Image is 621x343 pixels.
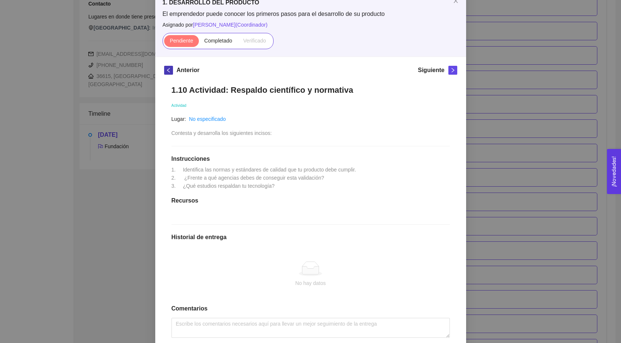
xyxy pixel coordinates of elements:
[172,103,187,108] span: Actividad
[170,38,193,44] span: Pendiente
[172,85,450,95] h1: 1.10 Actividad: Respaldo científico y normativa
[164,68,173,73] span: left
[172,130,272,136] span: Contesta y desarrolla los siguientes incisos:
[418,66,444,75] h5: Siguiente
[607,149,621,194] button: Open Feedback Widget
[163,21,459,29] span: Asignado por
[172,234,450,241] h1: Historial de entrega
[164,66,173,75] button: left
[204,38,233,44] span: Completado
[448,66,457,75] button: right
[177,279,444,287] div: No hay datos
[172,197,450,204] h1: Recursos
[172,115,186,123] article: Lugar:
[193,22,268,28] span: [PERSON_NAME] ( Coordinador )
[172,155,450,163] h1: Instrucciones
[177,66,200,75] h5: Anterior
[172,167,356,189] span: 1. Identifica las normas y estándares de calidad que tu producto debe cumplir. 2. ¿Frente a qué a...
[172,305,450,312] h1: Comentarios
[243,38,266,44] span: Verificado
[189,116,226,122] a: No especificado
[163,10,459,18] span: El emprendedor puede conocer los primeros pasos para el desarrollo de su producto
[449,68,457,73] span: right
